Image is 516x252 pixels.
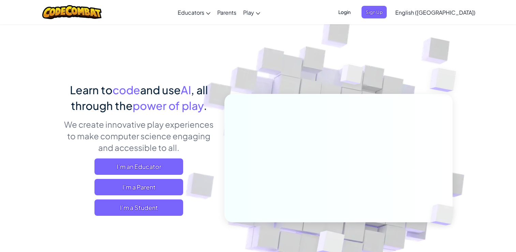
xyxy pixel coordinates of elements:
[419,190,470,240] img: Overlap cubes
[395,9,475,16] span: English ([GEOGRAPHIC_DATA])
[362,6,387,18] button: Sign Up
[42,5,102,19] img: CodeCombat logo
[94,158,183,175] a: I'm an Educator
[178,9,204,16] span: Educators
[133,99,204,112] span: power of play
[174,3,214,22] a: Educators
[204,99,207,112] span: .
[392,3,479,22] a: English ([GEOGRAPHIC_DATA])
[243,9,254,16] span: Play
[181,83,191,97] span: AI
[94,199,183,216] button: I'm a Student
[214,3,240,22] a: Parents
[64,118,214,153] p: We create innovative play experiences to make computer science engaging and accessible to all.
[416,51,475,109] img: Overlap cubes
[334,6,355,18] button: Login
[327,51,377,102] img: Overlap cubes
[240,3,264,22] a: Play
[113,83,140,97] span: code
[70,83,113,97] span: Learn to
[140,83,181,97] span: and use
[94,179,183,195] a: I'm a Parent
